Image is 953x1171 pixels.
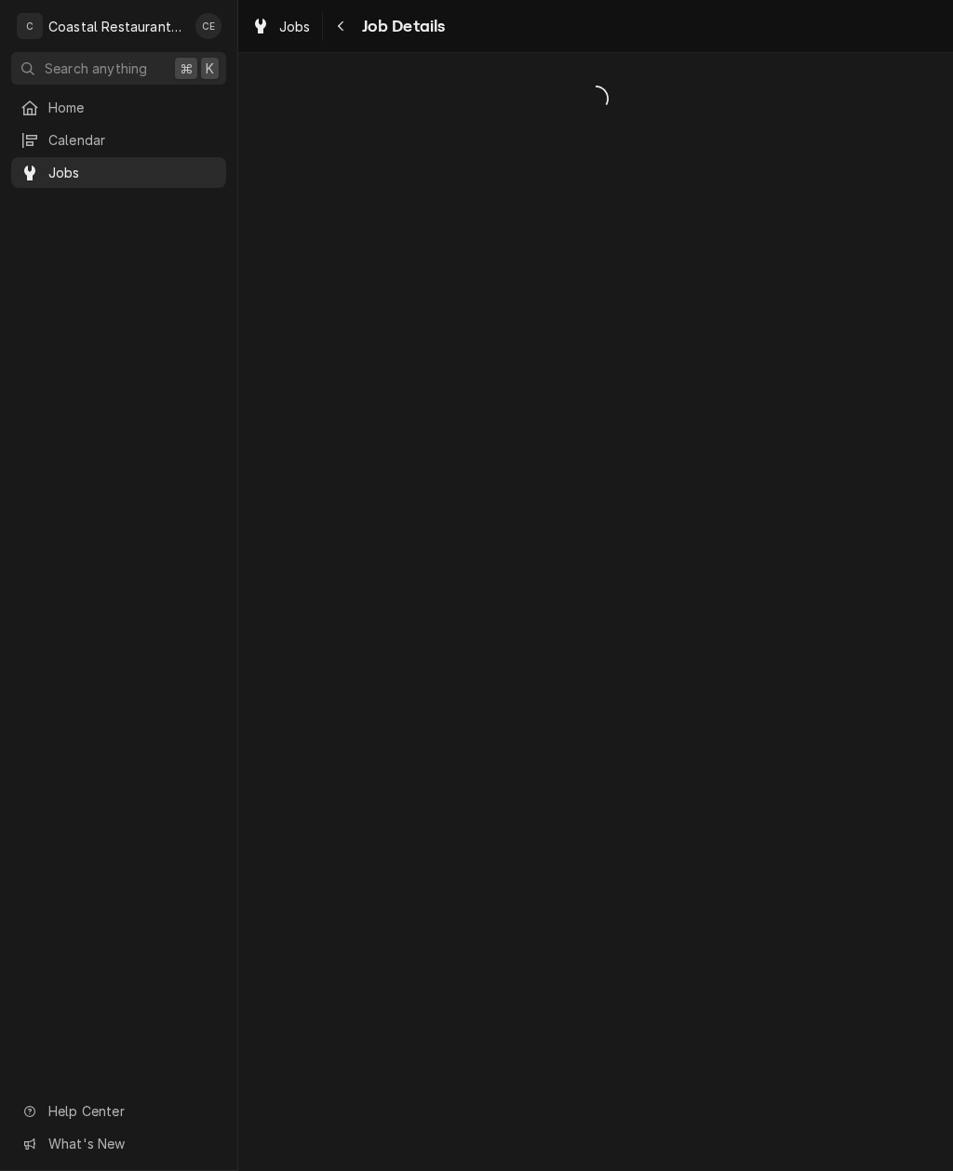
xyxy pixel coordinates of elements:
span: Job Details [356,14,446,39]
a: Go to Help Center [11,1096,226,1126]
a: Go to What's New [11,1128,226,1159]
span: Loading... [238,79,953,118]
span: Help Center [48,1101,215,1121]
div: Carlos Espin's Avatar [195,13,221,39]
a: Calendar [11,125,226,155]
span: Calendar [48,130,217,150]
button: Navigate back [327,11,356,41]
span: Jobs [48,163,217,182]
a: Jobs [11,157,226,188]
span: Home [48,98,217,117]
button: Search anything⌘K [11,52,226,85]
div: Coastal Restaurant Repair [48,17,185,36]
a: Jobs [244,11,318,42]
span: What's New [48,1134,215,1153]
span: Search anything [45,59,147,78]
a: Home [11,92,226,123]
span: K [206,59,214,78]
div: CE [195,13,221,39]
span: ⌘ [180,59,193,78]
span: Jobs [279,17,311,36]
div: C [17,13,43,39]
